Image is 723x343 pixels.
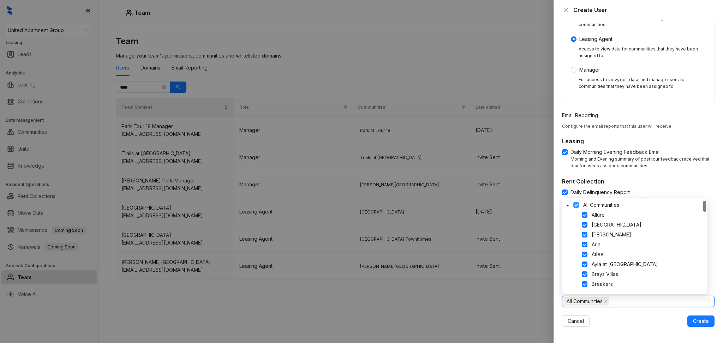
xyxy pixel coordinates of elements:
[592,291,616,297] span: Brookfield
[589,250,706,259] span: Atlee
[562,6,570,14] button: Close
[583,202,619,208] span: All Communities
[580,201,706,209] span: All Communities
[576,35,615,43] span: Leasing Agent
[562,177,715,186] h5: Rent Collection
[592,261,658,267] span: Ayla at [GEOGRAPHIC_DATA]
[592,212,605,218] span: Allure
[563,7,569,13] span: close
[589,230,706,239] span: Arcos
[589,290,706,298] span: Brookfield
[562,112,603,119] label: Email Reporting
[592,281,613,287] span: Breakers
[562,137,715,145] h5: Leasing
[687,315,715,327] button: Create
[693,317,709,325] span: Create
[589,211,706,219] span: Allure
[592,241,600,247] span: Aria
[579,15,706,28] div: Full access to view, edit data, and manage users for all communities.
[589,240,706,249] span: Aria
[568,317,584,325] span: Cancel
[562,124,673,129] span: Configure the email reports that this user will receive.
[611,297,612,306] input: Communities
[592,222,641,228] span: [GEOGRAPHIC_DATA]
[567,297,603,305] span: All Communities
[589,260,706,269] span: Ayla at Castle Hills
[589,270,706,278] span: Brays Villas
[562,315,590,327] button: Cancel
[592,231,631,237] span: [PERSON_NAME]
[589,280,706,288] span: Breakers
[589,221,706,229] span: Amberwood
[579,77,706,90] div: Full access to view, edit data, and manage users for communities that they have been assigned to.
[563,297,609,306] span: All Communities
[576,66,603,74] span: Manager
[573,6,715,14] div: Create User
[604,300,608,303] span: close
[592,251,604,257] span: Atlee
[579,46,706,59] div: Access to view data for communities that they have been assigned to.
[570,156,715,169] div: Morning and Evening summary of post tour feedback received that day for user's assigned communities.
[568,148,663,156] span: Daily Morning Evening Feedback Email
[566,204,569,207] span: caret-down
[570,196,715,210] div: Daily morning email with updated delinquency status for rent collection across your assigned comm...
[568,188,633,196] span: Daily Delinquency Report
[592,271,618,277] span: Brays Villas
